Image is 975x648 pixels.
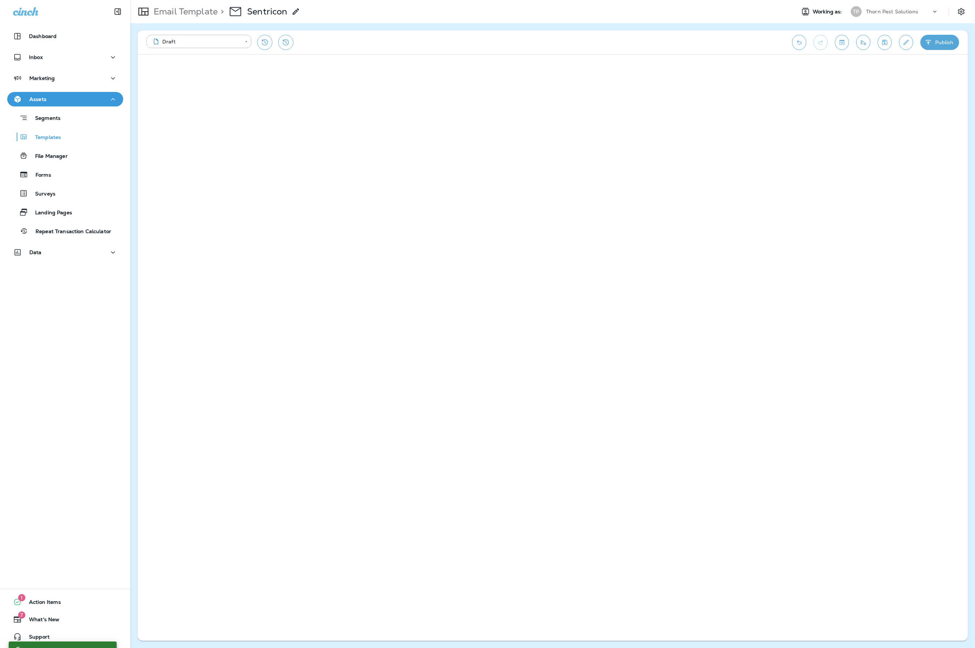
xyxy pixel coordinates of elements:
p: Templates [28,134,61,141]
button: Settings [955,5,968,18]
span: Working as: [813,9,844,15]
button: 7What's New [7,612,123,627]
p: Surveys [28,191,55,198]
p: Repeat Transaction Calculator [28,228,111,235]
button: Surveys [7,186,123,201]
p: Data [29,249,42,255]
button: Forms [7,167,123,182]
div: TP [851,6,862,17]
button: Publish [920,35,959,50]
p: Assets [29,96,46,102]
span: What's New [22,617,59,625]
button: Repeat Transaction Calculator [7,223,123,239]
span: Support [22,634,50,643]
p: > [218,6,224,17]
button: Dashboard [7,29,123,43]
button: Marketing [7,71,123,85]
p: Dashboard [29,33,57,39]
p: Segments [28,115,60,122]
button: Undo [792,35,806,50]
button: 1Action Items [7,595,123,609]
p: Thorn Pest Solutions [866,9,918,14]
p: File Manager [28,153,68,160]
button: Edit details [899,35,913,50]
p: Marketing [29,75,55,81]
button: File Manager [7,148,123,163]
button: Support [7,630,123,644]
button: Data [7,245,123,260]
button: Segments [7,110,123,126]
button: Save [878,35,892,50]
p: Landing Pages [28,210,72,216]
button: Send test email [856,35,870,50]
span: 1 [18,594,25,601]
span: 7 [18,611,25,619]
button: Inbox [7,50,123,64]
div: Draft [151,38,240,45]
button: Landing Pages [7,205,123,220]
button: Templates [7,129,123,144]
p: Forms [28,172,51,179]
button: Toggle preview [835,35,849,50]
button: View Changelog [278,35,293,50]
button: Assets [7,92,123,106]
p: Inbox [29,54,43,60]
p: Email Template [151,6,218,17]
p: Sentricon [247,6,287,17]
button: Collapse Sidebar [108,4,128,19]
button: Restore from previous version [257,35,272,50]
span: Action Items [22,599,61,608]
